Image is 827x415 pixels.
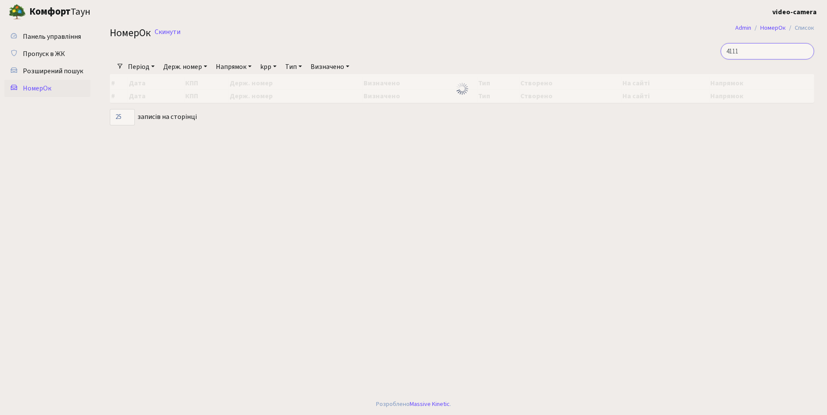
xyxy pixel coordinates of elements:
img: logo.png [9,3,26,21]
span: Розширений пошук [23,66,83,76]
div: Розроблено . [376,399,451,409]
a: Напрямок [212,59,255,74]
a: Admin [735,23,751,32]
label: записів на сторінці [110,109,197,125]
li: Список [786,23,814,33]
span: НомерОк [23,84,51,93]
span: Таун [29,5,90,19]
a: Держ. номер [160,59,211,74]
span: Пропуск в ЖК [23,49,65,59]
a: Тип [282,59,305,74]
a: Панель управління [4,28,90,45]
a: kpp [257,59,280,74]
span: НомерОк [110,25,151,41]
img: Обробка... [455,82,469,96]
button: Переключити навігацію [108,5,129,19]
select: записів на сторінці [110,109,135,125]
b: Комфорт [29,5,71,19]
a: НомерОк [760,23,786,32]
nav: breadcrumb [722,19,827,37]
a: video-camera [772,7,817,17]
a: Massive Kinetic [410,399,450,409]
a: НомерОк [4,80,90,97]
a: Пропуск в ЖК [4,45,90,62]
a: Визначено [307,59,353,74]
a: Скинути [155,28,180,36]
a: Період [124,59,158,74]
a: Розширений пошук [4,62,90,80]
span: Панель управління [23,32,81,41]
input: Пошук... [721,43,814,59]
